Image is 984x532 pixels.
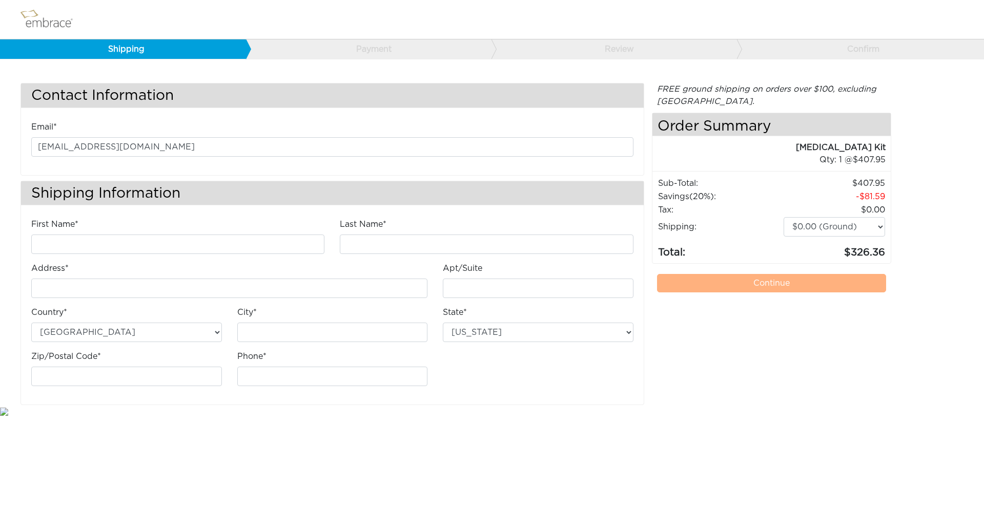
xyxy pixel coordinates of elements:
td: 407.95 [783,177,886,190]
td: Total: [658,237,783,261]
label: First Name* [31,218,78,230]
td: 81.59 [783,190,886,203]
label: Address* [31,262,69,274]
img: logo.png [18,7,85,32]
label: Zip/Postal Code* [31,350,101,363]
a: Continue [657,274,887,292]
td: Sub-Total: [658,177,783,190]
a: Payment [245,39,491,59]
div: FREE ground shipping on orders over $100, excluding [GEOGRAPHIC_DATA]. [652,83,892,108]
h3: Shipping Information [21,181,644,205]
td: Tax: [658,203,783,217]
a: Confirm [736,39,982,59]
a: Review [491,39,737,59]
h4: Order Summary [652,113,891,136]
label: City* [237,306,257,318]
td: 326.36 [783,237,886,261]
span: 407.95 [853,156,886,164]
div: [MEDICAL_DATA] Kit [652,141,886,154]
td: Savings : [658,190,783,203]
label: State* [443,306,467,318]
td: 0.00 [783,203,886,217]
label: Phone* [237,350,266,363]
span: (20%) [689,193,714,201]
label: Apt/Suite [443,262,482,274]
div: 1 @ [665,154,886,166]
label: Email* [31,121,57,133]
td: Shipping: [658,217,783,237]
label: Country* [31,306,67,318]
h3: Contact Information [21,83,644,108]
label: Last Name* [340,218,386,230]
